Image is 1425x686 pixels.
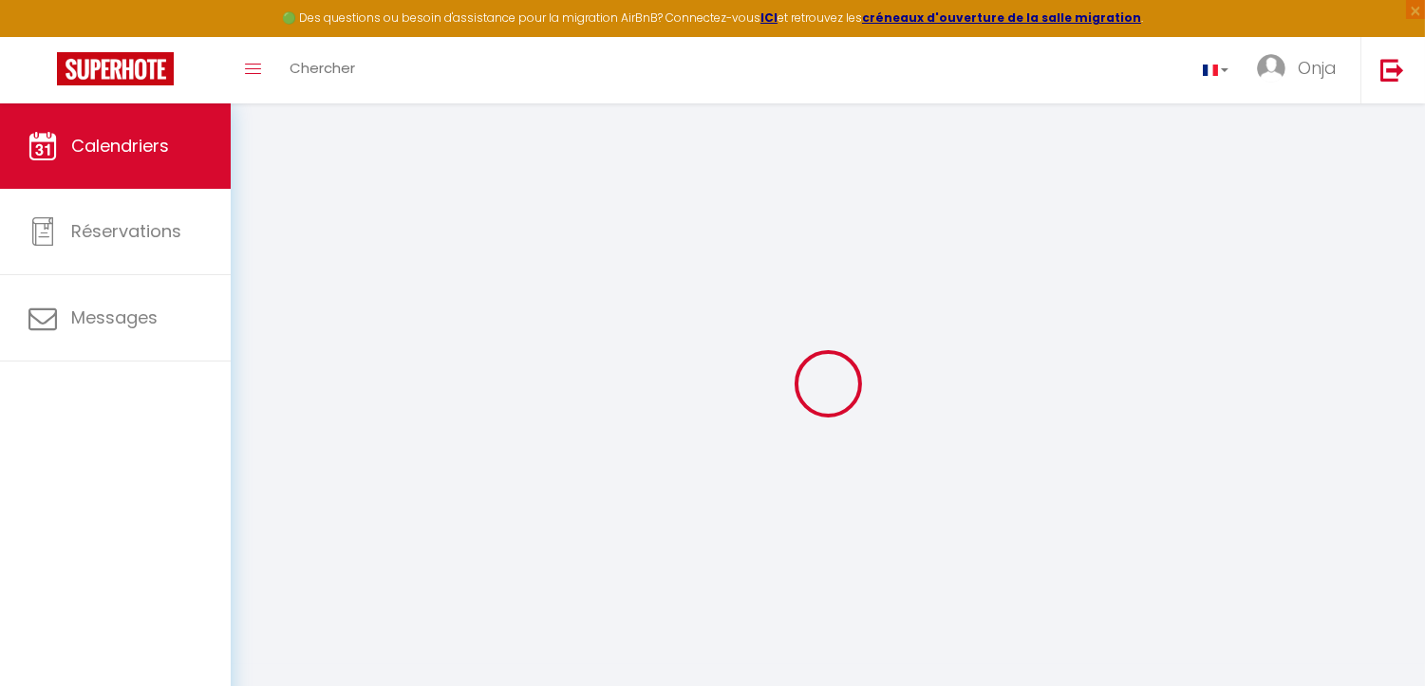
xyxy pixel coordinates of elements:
[71,219,181,243] span: Réservations
[1243,37,1360,103] a: ... Onja
[290,58,355,78] span: Chercher
[1380,58,1404,82] img: logout
[57,52,174,85] img: Super Booking
[862,9,1141,26] a: créneaux d'ouverture de la salle migration
[71,134,169,158] span: Calendriers
[1298,56,1337,80] span: Onja
[760,9,778,26] a: ICI
[275,37,369,103] a: Chercher
[1257,54,1285,83] img: ...
[71,306,158,329] span: Messages
[15,8,72,65] button: Ouvrir le widget de chat LiveChat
